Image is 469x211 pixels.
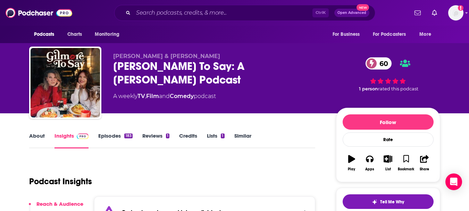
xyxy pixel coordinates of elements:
a: Comedy [170,93,194,99]
span: rated this podcast [378,86,418,91]
div: A weekly podcast [113,92,216,100]
div: Apps [365,167,374,171]
a: Reviews1 [142,132,169,148]
div: Search podcasts, credits, & more... [114,5,375,21]
button: tell me why sparkleTell Me Why [343,194,434,209]
button: open menu [29,28,64,41]
a: InsightsPodchaser Pro [55,132,89,148]
a: Show notifications dropdown [429,7,440,19]
span: Logged in as hconnor [448,5,463,21]
div: 60 1 personrated this podcast [336,53,440,96]
img: Podchaser Pro [77,133,89,139]
a: Episodes183 [98,132,132,148]
img: User Profile [448,5,463,21]
a: TV [137,93,145,99]
span: [PERSON_NAME] & [PERSON_NAME] [113,53,220,59]
div: Play [348,167,355,171]
span: Podcasts [34,30,55,39]
span: Ctrl K [312,8,329,17]
button: Apps [361,151,379,176]
button: Share [415,151,433,176]
button: Show profile menu [448,5,463,21]
div: Share [420,167,429,171]
span: For Business [333,30,360,39]
a: Lists1 [207,132,224,148]
input: Search podcasts, credits, & more... [133,7,312,18]
a: Film [146,93,159,99]
button: Open AdvancedNew [334,9,369,17]
span: New [357,4,369,11]
button: open menu [328,28,369,41]
img: Podchaser - Follow, Share and Rate Podcasts [6,6,72,19]
a: 60 [366,57,392,70]
div: List [385,167,391,171]
div: Bookmark [398,167,414,171]
button: Play [343,151,361,176]
span: and [159,93,170,99]
div: Open Intercom Messenger [445,173,462,190]
span: Monitoring [95,30,119,39]
img: tell me why sparkle [372,199,377,205]
span: More [419,30,431,39]
span: Open Advanced [337,11,366,15]
h1: Podcast Insights [29,176,92,187]
a: Credits [179,132,197,148]
span: , [145,93,146,99]
button: open menu [368,28,416,41]
div: Rate [343,132,434,147]
span: 1 person [359,86,378,91]
img: Gilmore To Say: A Gilmore Girls Podcast [31,48,100,117]
p: Reach & Audience [36,201,83,207]
button: open menu [90,28,128,41]
div: 183 [124,133,132,138]
span: Charts [67,30,82,39]
button: Follow [343,114,434,130]
a: Similar [234,132,251,148]
div: 1 [221,133,224,138]
span: 60 [372,57,392,70]
span: For Podcasters [373,30,406,39]
svg: Add a profile image [458,5,463,11]
button: Bookmark [397,151,415,176]
a: Show notifications dropdown [412,7,424,19]
button: open menu [414,28,440,41]
button: List [379,151,397,176]
a: Charts [63,28,86,41]
div: 1 [166,133,169,138]
a: About [29,132,45,148]
span: Tell Me Why [380,199,404,205]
